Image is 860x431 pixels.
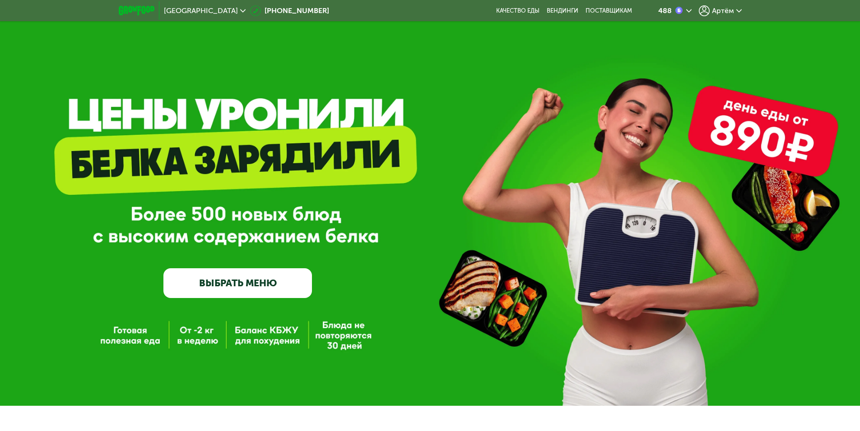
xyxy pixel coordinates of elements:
a: Вендинги [547,7,578,14]
span: [GEOGRAPHIC_DATA] [164,7,238,14]
a: ВЫБРАТЬ МЕНЮ [163,268,312,298]
div: поставщикам [586,7,632,14]
span: Артём [712,7,734,14]
a: [PHONE_NUMBER] [250,5,329,16]
a: Качество еды [496,7,539,14]
div: 488 [658,7,672,14]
